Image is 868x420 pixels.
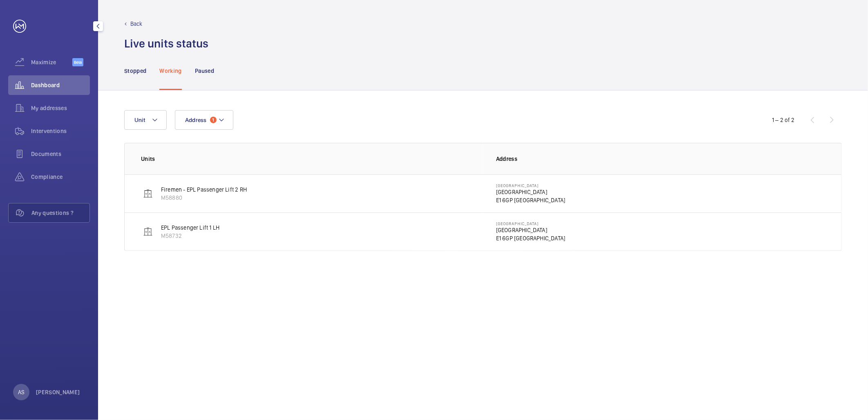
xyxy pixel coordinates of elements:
span: Interventions [31,127,90,135]
p: [GEOGRAPHIC_DATA] [496,188,565,196]
p: [GEOGRAPHIC_DATA] [496,226,565,234]
p: Firemen - EPL Passenger Lift 2 RH [161,185,247,194]
button: Address1 [175,110,233,130]
p: M58732 [161,232,219,240]
span: My addresses [31,104,90,112]
span: Maximize [31,58,72,66]
p: Stopped [124,67,146,75]
p: M58880 [161,194,247,202]
span: Dashboard [31,81,90,89]
img: elevator.svg [143,189,153,199]
button: Unit [124,110,167,130]
p: [GEOGRAPHIC_DATA] [496,183,565,188]
p: Paused [195,67,214,75]
p: Units [141,155,483,163]
p: EPL Passenger Lift 1 LH [161,224,219,232]
img: elevator.svg [143,227,153,237]
p: E1 6GP [GEOGRAPHIC_DATA] [496,234,565,242]
span: Documents [31,150,90,158]
span: Any questions ? [31,209,89,217]
p: [PERSON_NAME] [36,388,80,396]
p: AS [18,388,25,396]
span: Compliance [31,173,90,181]
p: Working [159,67,181,75]
span: 1 [210,117,217,123]
h1: Live units status [124,36,208,51]
span: Unit [134,117,145,123]
span: Beta [72,58,83,66]
p: E1 6GP [GEOGRAPHIC_DATA] [496,196,565,204]
span: Address [185,117,207,123]
p: [GEOGRAPHIC_DATA] [496,221,565,226]
p: Address [496,155,825,163]
div: 1 – 2 of 2 [772,116,795,124]
p: Back [130,20,143,28]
